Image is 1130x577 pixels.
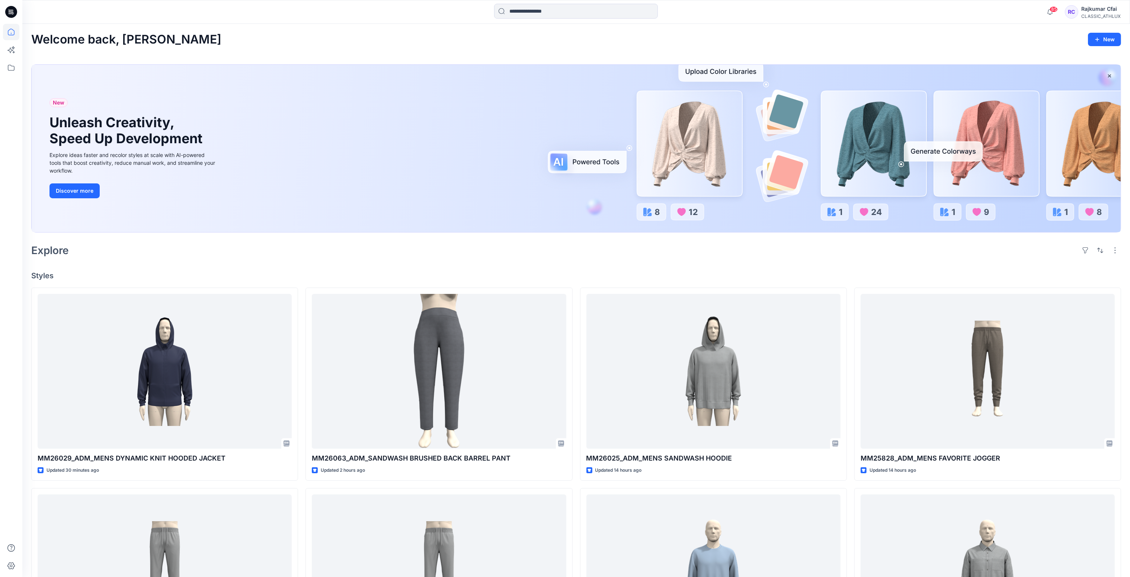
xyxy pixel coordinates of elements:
h2: Explore [31,244,69,256]
p: MM25828_ADM_MENS FAVORITE JOGGER [861,453,1115,464]
a: Discover more [49,183,217,198]
p: MM26029_ADM_MENS DYNAMIC KNIT HOODED JACKET [38,453,292,464]
p: Updated 14 hours ago [595,467,642,474]
a: MM25828_ADM_MENS FAVORITE JOGGER [861,294,1115,449]
button: New [1088,33,1121,46]
h1: Unleash Creativity, Speed Up Development [49,115,206,147]
a: MM26025_ADM_MENS SANDWASH HOODIE [586,294,841,449]
a: MM26063_ADM_SANDWASH BRUSHED BACK BARREL PANT [312,294,566,449]
p: Updated 14 hours ago [870,467,916,474]
span: New [53,98,64,107]
p: Updated 30 minutes ago [47,467,99,474]
button: Discover more [49,183,100,198]
div: CLASSIC_ATHLUX [1081,13,1121,19]
p: Updated 2 hours ago [321,467,365,474]
p: MM26025_ADM_MENS SANDWASH HOODIE [586,453,841,464]
p: MM26063_ADM_SANDWASH BRUSHED BACK BARREL PANT [312,453,566,464]
span: 85 [1050,6,1058,12]
div: Explore ideas faster and recolor styles at scale with AI-powered tools that boost creativity, red... [49,151,217,174]
a: MM26029_ADM_MENS DYNAMIC KNIT HOODED JACKET [38,294,292,449]
div: RC [1065,5,1078,19]
h4: Styles [31,271,1121,280]
div: Rajkumar Cfai [1081,4,1121,13]
h2: Welcome back, [PERSON_NAME] [31,33,221,47]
